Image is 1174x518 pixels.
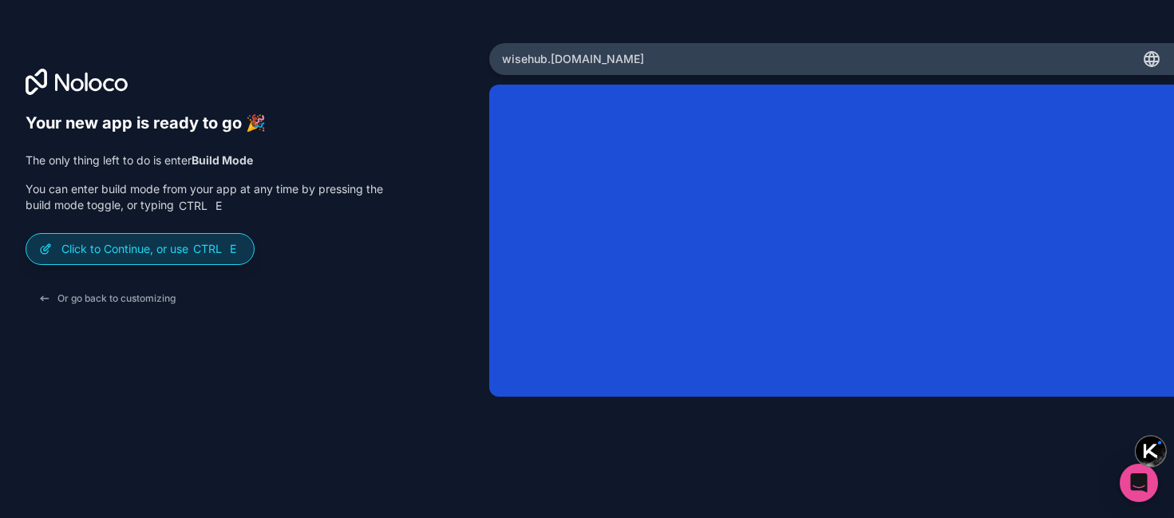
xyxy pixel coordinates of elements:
p: The only thing left to do is enter [26,152,383,168]
div: Open Intercom Messenger [1120,464,1158,502]
p: You can enter build mode from your app at any time by pressing the build mode toggle, or typing [26,181,383,214]
h6: Your new app is ready to go 🎉 [26,113,383,133]
iframe: App Preview [489,85,1174,397]
span: E [227,243,239,255]
strong: Build Mode [192,153,253,167]
span: Ctrl [177,199,209,213]
button: Or go back to customizing [26,284,188,313]
span: wisehub .[DOMAIN_NAME] [502,51,644,67]
span: E [212,200,225,212]
p: Click to Continue, or use [61,241,241,257]
span: Ctrl [192,242,223,256]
